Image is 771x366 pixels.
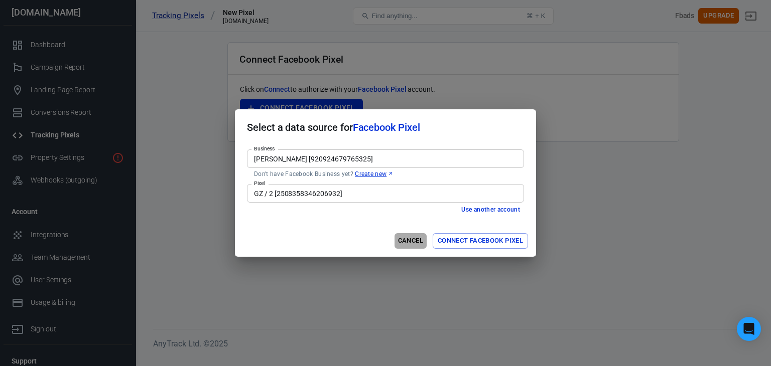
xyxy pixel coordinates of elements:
button: Cancel [395,233,427,249]
input: Type to search [250,152,520,165]
button: Connect Facebook Pixel [433,233,528,249]
input: Type to search [250,187,520,200]
button: Use another account [457,205,524,215]
a: Create new [355,170,394,178]
div: Open Intercom Messenger [737,317,761,341]
label: Business [254,145,275,152]
label: Pixel [254,179,265,187]
span: Facebook Pixel [353,121,420,133]
p: Don't have Facebook Business yet? [254,170,517,178]
h2: Select a data source for [235,109,536,145]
